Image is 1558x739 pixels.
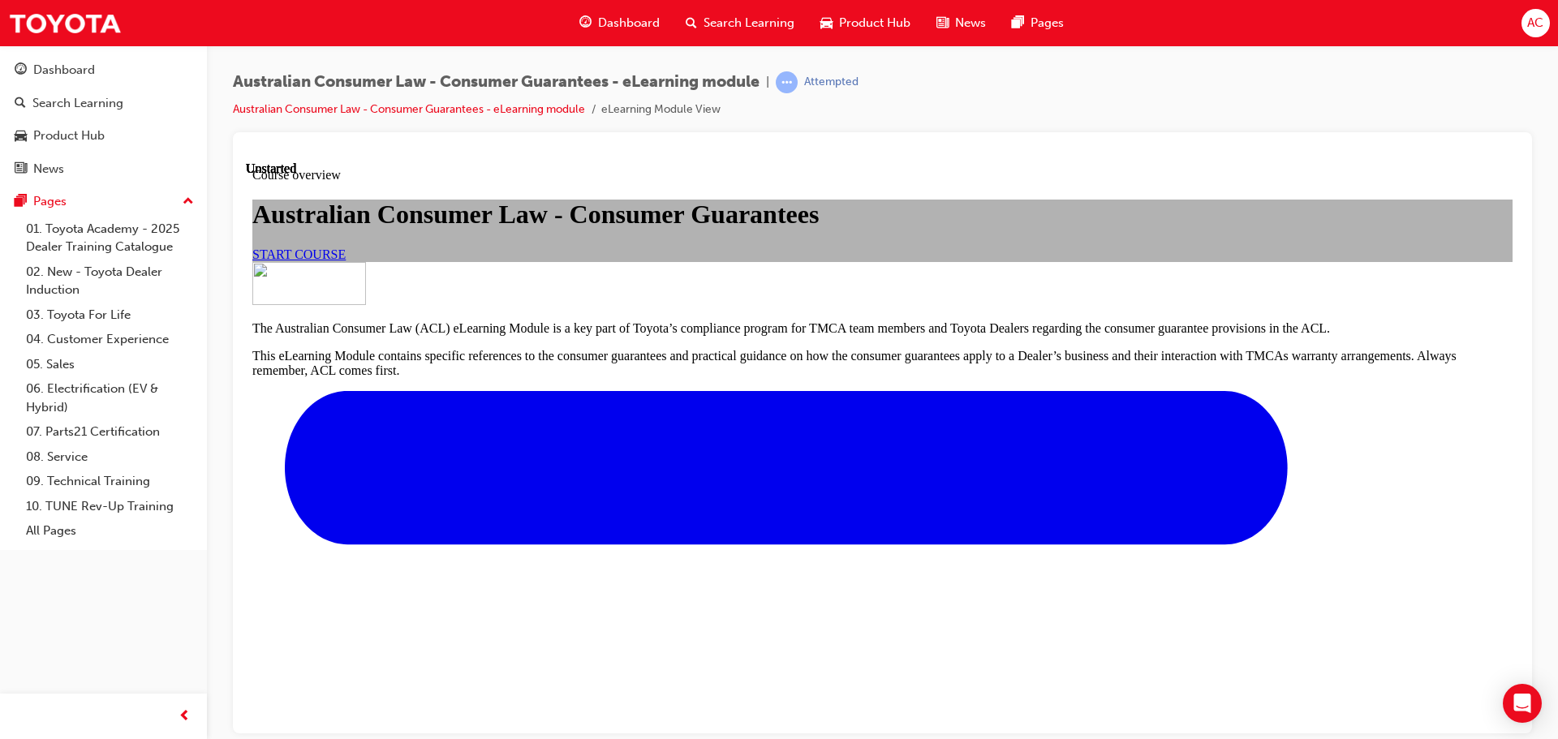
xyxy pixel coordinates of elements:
[601,101,721,119] li: eLearning Module View
[6,121,200,151] a: Product Hub
[19,352,200,377] a: 05. Sales
[999,6,1077,40] a: pages-iconPages
[766,73,769,92] span: |
[33,61,95,79] div: Dashboard
[33,192,67,211] div: Pages
[6,38,1267,68] h1: Australian Consumer Law - Consumer Guarantees
[820,13,833,33] span: car-icon
[686,13,697,33] span: search-icon
[19,494,200,519] a: 10. TUNE Rev-Up Training
[6,88,200,118] a: Search Learning
[19,518,200,544] a: All Pages
[6,6,95,20] span: Course overview
[1503,684,1542,723] div: Open Intercom Messenger
[704,14,794,32] span: Search Learning
[6,187,1267,217] p: This eLearning Module contains specific references to the consumer guarantees and practical guida...
[1527,14,1543,32] span: AC
[19,419,200,445] a: 07. Parts21 Certification
[15,195,27,209] span: pages-icon
[8,5,122,41] img: Trak
[1521,9,1550,37] button: AC
[33,160,64,178] div: News
[955,14,986,32] span: News
[6,86,100,100] a: START COURSE
[566,6,673,40] a: guage-iconDashboard
[1012,13,1024,33] span: pages-icon
[936,13,949,33] span: news-icon
[183,191,194,213] span: up-icon
[6,187,200,217] button: Pages
[579,13,592,33] span: guage-icon
[15,162,27,177] span: news-icon
[673,6,807,40] a: search-iconSearch Learning
[233,102,585,116] a: Australian Consumer Law - Consumer Guarantees - eLearning module
[233,73,760,92] span: Australian Consumer Law - Consumer Guarantees - eLearning module
[19,303,200,328] a: 03. Toyota For Life
[19,327,200,352] a: 04. Customer Experience
[776,71,798,93] span: learningRecordVerb_ATTEMPT-icon
[923,6,999,40] a: news-iconNews
[807,6,923,40] a: car-iconProduct Hub
[15,129,27,144] span: car-icon
[179,707,191,727] span: prev-icon
[19,445,200,470] a: 08. Service
[33,127,105,145] div: Product Hub
[1031,14,1064,32] span: Pages
[839,14,910,32] span: Product Hub
[804,75,859,90] div: Attempted
[6,55,200,85] a: Dashboard
[15,63,27,78] span: guage-icon
[6,160,1267,174] p: The Australian Consumer Law (ACL) eLearning Module is a key part of Toyota’s compliance program f...
[19,260,200,303] a: 02. New - Toyota Dealer Induction
[598,14,660,32] span: Dashboard
[15,97,26,111] span: search-icon
[19,376,200,419] a: 06. Electrification (EV & Hybrid)
[6,52,200,187] button: DashboardSearch LearningProduct HubNews
[19,217,200,260] a: 01. Toyota Academy - 2025 Dealer Training Catalogue
[6,154,200,184] a: News
[32,94,123,113] div: Search Learning
[19,469,200,494] a: 09. Technical Training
